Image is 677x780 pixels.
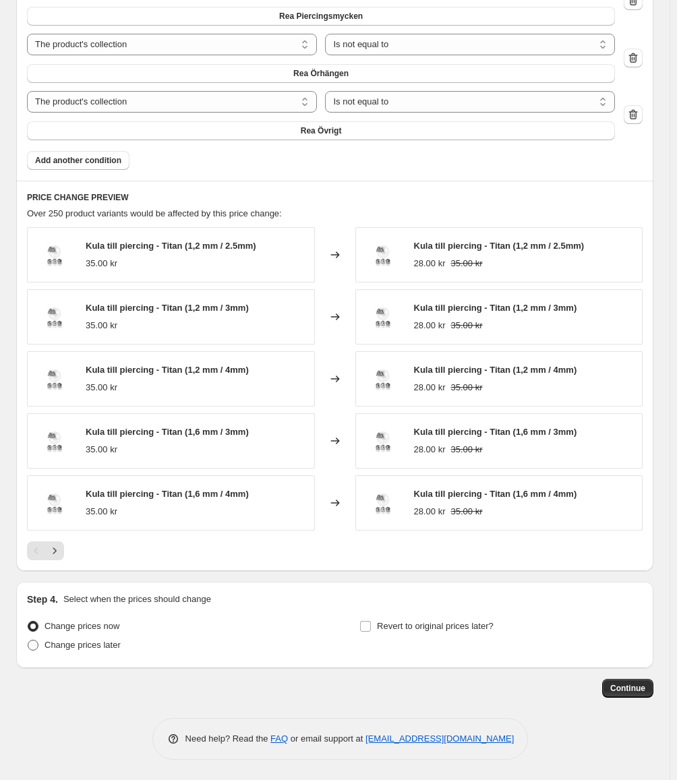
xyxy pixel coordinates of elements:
div: 35.00 kr [86,257,117,270]
p: Select when the prices should change [63,593,211,606]
span: Kula till piercing - Titan (1,6 mm / 4mm) [86,489,249,499]
img: ornament-piercing-smycke-extra-kula-silver-stal_duppa8cq1_80x.jpg [34,297,75,337]
div: 28.00 kr [414,443,446,456]
span: Change prices later [45,640,121,650]
span: or email support at [288,733,365,744]
img: ornament-piercing-smycke-extra-kula-silver-stal_duppa8cq1_80x.jpg [34,421,75,461]
span: Kula till piercing - Titan (1,6 mm / 3mm) [414,427,577,437]
strike: 35.00 kr [450,505,482,518]
nav: Pagination [27,541,64,560]
span: Change prices now [45,621,119,631]
img: ornament-piercing-smycke-extra-kula-silver-stal_duppa8cq1_80x.jpg [34,483,75,523]
span: Continue [610,683,645,694]
h2: Step 4. [27,593,58,606]
div: 35.00 kr [86,443,117,456]
span: Kula till piercing - Titan (1,2 mm / 3mm) [86,303,249,313]
img: ornament-piercing-smycke-extra-kula-silver-stal_duppa8cq1_80x.jpg [363,421,403,461]
span: Add another condition [35,155,121,166]
span: Kula till piercing - Titan (1,2 mm / 4mm) [414,365,577,375]
span: Kula till piercing - Titan (1,6 mm / 3mm) [86,427,249,437]
img: ornament-piercing-smycke-extra-kula-silver-stal_duppa8cq1_80x.jpg [363,235,403,275]
strike: 35.00 kr [450,319,482,332]
div: 28.00 kr [414,319,446,332]
img: ornament-piercing-smycke-extra-kula-silver-stal_duppa8cq1_80x.jpg [363,359,403,399]
button: Continue [602,679,653,698]
span: Kula till piercing - Titan (1,6 mm / 4mm) [414,489,577,499]
div: 28.00 kr [414,505,446,518]
span: Over 250 product variants would be affected by this price change: [27,208,282,218]
strike: 35.00 kr [450,257,482,270]
span: Rea Övrigt [301,125,342,136]
img: ornament-piercing-smycke-extra-kula-silver-stal_duppa8cq1_80x.jpg [363,297,403,337]
img: ornament-piercing-smycke-extra-kula-silver-stal_duppa8cq1_80x.jpg [34,359,75,399]
div: 35.00 kr [86,381,117,394]
h6: PRICE CHANGE PREVIEW [27,192,643,203]
div: 35.00 kr [86,505,117,518]
button: Rea Övrigt [27,121,615,140]
div: 28.00 kr [414,381,446,394]
span: Need help? Read the [185,733,271,744]
button: Next [45,541,64,560]
div: 35.00 kr [86,319,117,332]
span: Kula till piercing - Titan (1,2 mm / 4mm) [86,365,249,375]
strike: 35.00 kr [450,443,482,456]
span: Rea Piercingsmycken [279,11,363,22]
img: ornament-piercing-smycke-extra-kula-silver-stal_duppa8cq1_80x.jpg [34,235,75,275]
span: Kula till piercing - Titan (1,2 mm / 3mm) [414,303,577,313]
span: Kula till piercing - Titan (1,2 mm / 2.5mm) [86,241,256,251]
button: Add another condition [27,151,129,170]
a: [EMAIL_ADDRESS][DOMAIN_NAME] [365,733,514,744]
span: Kula till piercing - Titan (1,2 mm / 2.5mm) [414,241,585,251]
span: Revert to original prices later? [377,621,494,631]
button: Rea Piercingsmycken [27,7,615,26]
button: Rea Örhängen [27,64,615,83]
img: ornament-piercing-smycke-extra-kula-silver-stal_duppa8cq1_80x.jpg [363,483,403,523]
span: Rea Örhängen [293,68,349,79]
div: 28.00 kr [414,257,446,270]
a: FAQ [270,733,288,744]
strike: 35.00 kr [450,381,482,394]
